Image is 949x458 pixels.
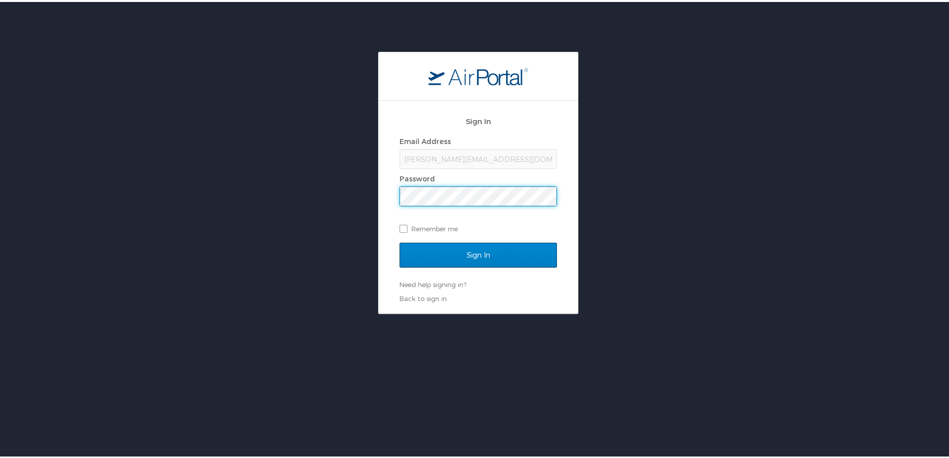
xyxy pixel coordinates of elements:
label: Remember me [400,219,557,234]
input: Sign In [400,241,557,266]
label: Password [400,172,435,181]
h2: Sign In [400,114,557,125]
a: Need help signing in? [400,279,466,287]
label: Email Address [400,135,451,144]
a: Back to sign in [400,293,447,301]
img: logo [428,65,528,83]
